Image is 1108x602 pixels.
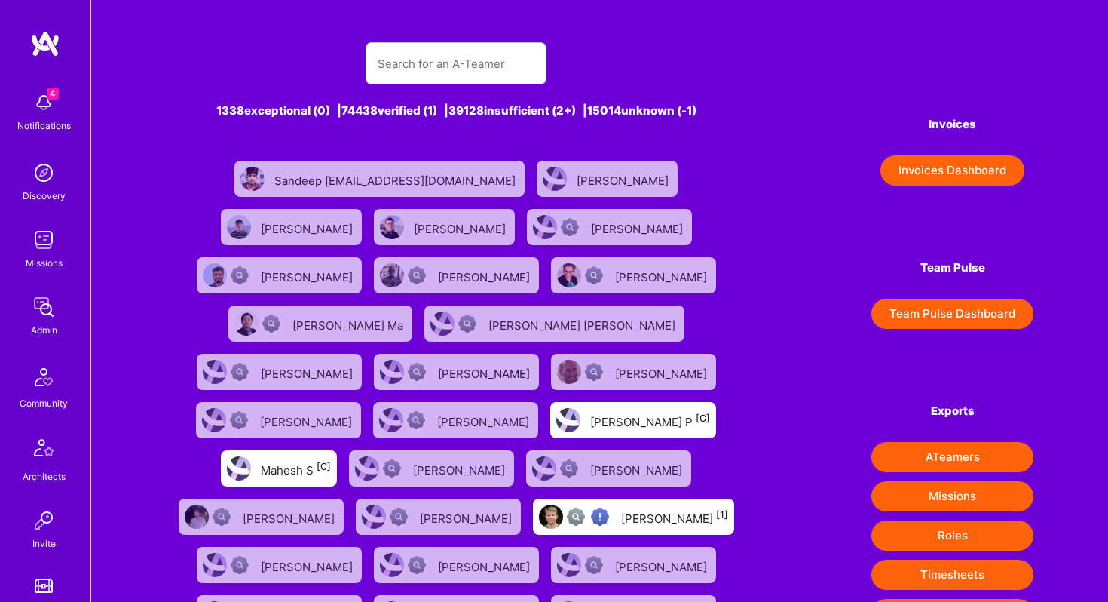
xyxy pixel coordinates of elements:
div: Admin [31,322,57,338]
button: Missions [871,481,1033,511]
img: Not Scrubbed [408,556,426,574]
div: [PERSON_NAME] [438,266,533,285]
div: Sandeep [EMAIL_ADDRESS][DOMAIN_NAME] [274,169,519,189]
img: User Avatar [557,263,581,287]
sup: [C] [317,461,331,472]
button: ATeamers [871,442,1033,472]
input: Search for an A-Teamer [378,45,534,83]
sup: [C] [696,413,710,424]
a: User AvatarNot Scrubbed[PERSON_NAME] [545,541,722,589]
div: Discovery [23,188,66,204]
div: [PERSON_NAME] [261,266,356,285]
img: User Avatar [556,408,580,432]
img: User Avatar [430,312,455,336]
div: [PERSON_NAME] [420,507,515,527]
div: Architects [23,468,66,484]
img: Not Scrubbed [231,266,249,284]
div: [PERSON_NAME] [261,362,356,382]
a: User Avatar[PERSON_NAME] [368,203,521,251]
img: discovery [29,158,59,188]
img: User Avatar [379,408,403,432]
a: User Avatar[PERSON_NAME] P[C] [544,396,722,444]
img: High Potential User [591,508,609,526]
div: [PERSON_NAME] [615,362,710,382]
div: [PERSON_NAME] [621,507,728,527]
img: Not Scrubbed [262,315,280,333]
img: User Avatar [203,553,227,577]
a: User AvatarNot Scrubbed[PERSON_NAME] [191,348,368,396]
img: Not Scrubbed [408,266,426,284]
a: User AvatarNot Scrubbed[PERSON_NAME] [545,251,722,299]
div: [PERSON_NAME] [438,555,533,575]
img: User Avatar [355,456,379,481]
div: [PERSON_NAME] [437,410,532,430]
img: Not Scrubbed [407,411,425,429]
div: Community [20,395,68,411]
a: User AvatarNot Scrubbed[PERSON_NAME] [190,396,367,444]
img: Not Scrubbed [213,508,231,526]
span: 4 [47,88,59,100]
img: User Avatar [539,505,563,529]
img: User Avatar [543,167,567,191]
button: Timesheets [871,560,1033,590]
div: [PERSON_NAME] [577,169,672,189]
a: User AvatarMahesh S[C] [215,444,343,493]
img: Not Scrubbed [231,556,249,574]
a: User AvatarSandeep [EMAIL_ADDRESS][DOMAIN_NAME] [228,155,531,203]
a: User AvatarNot Scrubbed[PERSON_NAME] Ma [222,299,418,348]
div: [PERSON_NAME] [438,362,533,382]
img: User Avatar [227,215,251,239]
div: [PERSON_NAME] [261,555,356,575]
img: User Avatar [203,263,227,287]
img: User Avatar [362,505,386,529]
img: Community [26,359,62,395]
div: [PERSON_NAME] [PERSON_NAME] [488,314,678,333]
button: Invoices Dashboard [880,155,1024,186]
a: User AvatarNot Scrubbed[PERSON_NAME] [367,396,544,444]
img: Not Scrubbed [561,218,579,236]
div: [PERSON_NAME] [261,217,356,237]
img: Not Scrubbed [458,315,476,333]
button: Roles [871,521,1033,551]
img: Not fully vetted [567,508,585,526]
h4: Team Pulse [871,261,1033,275]
img: teamwork [29,225,59,255]
img: bell [29,88,59,118]
a: User AvatarNot Scrubbed[PERSON_NAME] [368,541,545,589]
div: [PERSON_NAME] [590,459,685,478]
img: Not Scrubbed [408,363,426,381]
img: Architects [26,432,62,468]
div: Missions [26,255,63,271]
a: User AvatarNot Scrubbed[PERSON_NAME] [521,203,698,251]
div: [PERSON_NAME] [591,217,686,237]
img: Not Scrubbed [231,363,249,381]
button: Team Pulse Dashboard [871,299,1033,329]
a: User AvatarNot Scrubbed[PERSON_NAME] [350,493,527,541]
a: User AvatarNot Scrubbed[PERSON_NAME] [191,541,368,589]
img: admin teamwork [29,292,59,322]
a: User AvatarNot Scrubbed[PERSON_NAME] [545,348,722,396]
div: [PERSON_NAME] P [590,410,710,430]
img: Not Scrubbed [560,459,578,478]
sup: [1] [716,509,728,521]
h4: Exports [871,404,1033,418]
img: Not Scrubbed [585,363,603,381]
a: User AvatarNot Scrubbed[PERSON_NAME] [343,444,520,493]
img: User Avatar [380,553,404,577]
img: User Avatar [202,408,226,432]
img: Not Scrubbed [383,459,401,478]
a: User Avatar[PERSON_NAME] [531,155,684,203]
div: Notifications [17,118,71,134]
h4: Invoices [871,118,1033,131]
div: [PERSON_NAME] Ma [292,314,406,333]
img: User Avatar [557,553,581,577]
a: User AvatarNot Scrubbed[PERSON_NAME] [368,348,545,396]
img: User Avatar [532,456,556,481]
div: [PERSON_NAME] [414,217,509,237]
a: User AvatarNot Scrubbed[PERSON_NAME] [PERSON_NAME] [418,299,690,348]
img: User Avatar [380,215,404,239]
img: Invite [29,505,59,536]
a: User AvatarNot Scrubbed[PERSON_NAME] [520,444,697,493]
a: User AvatarNot fully vettedHigh Potential User[PERSON_NAME][1] [527,493,740,541]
